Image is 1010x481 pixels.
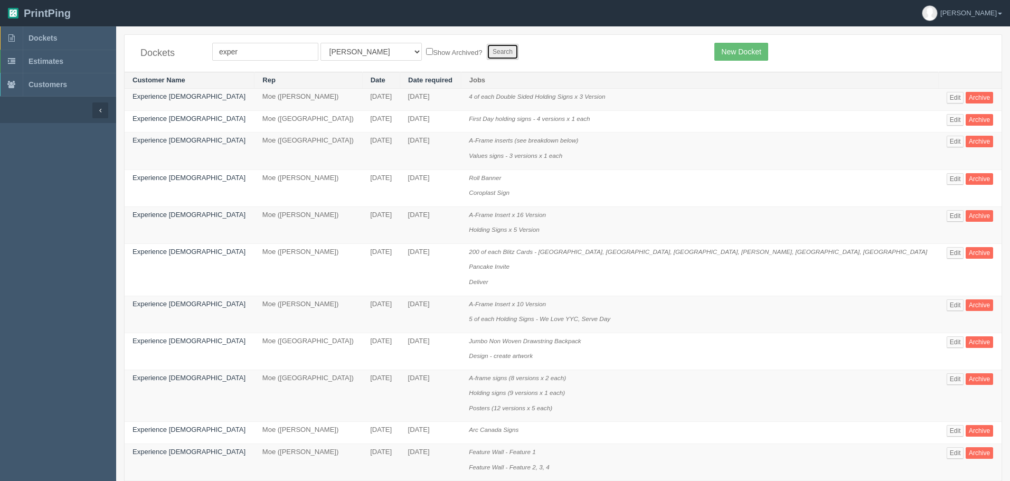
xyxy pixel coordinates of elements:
[254,333,362,370] td: Moe ([GEOGRAPHIC_DATA])
[400,333,461,370] td: [DATE]
[29,80,67,89] span: Customers
[254,110,362,133] td: Moe ([GEOGRAPHIC_DATA])
[133,448,246,456] a: Experience [DEMOGRAPHIC_DATA]
[966,114,993,126] a: Archive
[966,210,993,222] a: Archive
[947,336,964,348] a: Edit
[469,137,578,144] i: A-Frame inserts (see breakdown below)
[426,46,482,58] label: Show Archived?
[8,8,18,18] img: logo-3e63b451c926e2ac314895c53de4908e5d424f24456219fb08d385ab2e579770.png
[966,247,993,259] a: Archive
[254,444,362,481] td: Moe ([PERSON_NAME])
[469,464,549,470] i: Feature Wall - Feature 2, 3, 4
[362,422,400,444] td: [DATE]
[254,422,362,444] td: Moe ([PERSON_NAME])
[133,174,246,182] a: Experience [DEMOGRAPHIC_DATA]
[262,76,276,84] a: Rep
[400,296,461,333] td: [DATE]
[469,174,501,181] i: Roll Banner
[966,173,993,185] a: Archive
[469,278,488,285] i: Deliver
[469,448,535,455] i: Feature Wall - Feature 1
[400,89,461,111] td: [DATE]
[469,404,552,411] i: Posters (12 versions x 5 each)
[362,206,400,243] td: [DATE]
[714,43,768,61] a: New Docket
[469,152,562,159] i: Values signs - 3 versions x 1 each
[469,211,546,218] i: A-Frame Insert x 16 Version
[469,374,566,381] i: A-frame signs (8 versions x 2 each)
[133,248,246,256] a: Experience [DEMOGRAPHIC_DATA]
[371,76,385,84] a: Date
[254,206,362,243] td: Moe ([PERSON_NAME])
[469,300,546,307] i: A-Frame Insert x 10 Version
[140,48,196,59] h4: Dockets
[212,43,318,61] input: Customer Name
[469,263,509,270] i: Pancake Invite
[29,57,63,65] span: Estimates
[400,133,461,169] td: [DATE]
[469,337,581,344] i: Jumbo Non Woven Drawstring Backpack
[400,206,461,243] td: [DATE]
[487,44,518,60] input: Search
[947,136,964,147] a: Edit
[133,76,185,84] a: Customer Name
[133,374,246,382] a: Experience [DEMOGRAPHIC_DATA]
[362,133,400,169] td: [DATE]
[133,115,246,122] a: Experience [DEMOGRAPHIC_DATA]
[966,92,993,103] a: Archive
[400,169,461,206] td: [DATE]
[362,110,400,133] td: [DATE]
[469,115,590,122] i: First Day holding signs - 4 versions x 1 each
[922,6,937,21] img: avatar_default-7531ab5dedf162e01f1e0bb0964e6a185e93c5c22dfe317fb01d7f8cd2b1632c.jpg
[469,315,610,322] i: 5 of each Holding Signs - We Love YYC, Serve Day
[400,243,461,296] td: [DATE]
[133,300,246,308] a: Experience [DEMOGRAPHIC_DATA]
[400,110,461,133] td: [DATE]
[966,136,993,147] a: Archive
[947,373,964,385] a: Edit
[966,336,993,348] a: Archive
[408,76,452,84] a: Date required
[254,89,362,111] td: Moe ([PERSON_NAME])
[133,136,246,144] a: Experience [DEMOGRAPHIC_DATA]
[400,370,461,422] td: [DATE]
[469,93,605,100] i: 4 of each Double Sided Holding Signs x 3 Version
[469,226,539,233] i: Holding Signs x 5 Version
[947,247,964,259] a: Edit
[362,444,400,481] td: [DATE]
[469,389,565,396] i: Holding signs (9 versions x 1 each)
[362,296,400,333] td: [DATE]
[947,210,964,222] a: Edit
[362,370,400,422] td: [DATE]
[461,72,939,89] th: Jobs
[400,422,461,444] td: [DATE]
[469,248,927,255] i: 200 of each Blitz Cards - [GEOGRAPHIC_DATA], [GEOGRAPHIC_DATA], [GEOGRAPHIC_DATA], [PERSON_NAME],...
[29,34,57,42] span: Dockets
[966,299,993,311] a: Archive
[469,189,509,196] i: Coroplast Sign
[362,89,400,111] td: [DATE]
[947,447,964,459] a: Edit
[469,426,518,433] i: Arc Canada Signs
[254,243,362,296] td: Moe ([PERSON_NAME])
[966,447,993,459] a: Archive
[426,48,433,55] input: Show Archived?
[362,169,400,206] td: [DATE]
[133,92,246,100] a: Experience [DEMOGRAPHIC_DATA]
[947,425,964,437] a: Edit
[966,425,993,437] a: Archive
[362,243,400,296] td: [DATE]
[362,333,400,370] td: [DATE]
[400,444,461,481] td: [DATE]
[947,299,964,311] a: Edit
[947,92,964,103] a: Edit
[254,169,362,206] td: Moe ([PERSON_NAME])
[133,337,246,345] a: Experience [DEMOGRAPHIC_DATA]
[254,370,362,422] td: Moe ([GEOGRAPHIC_DATA])
[947,173,964,185] a: Edit
[966,373,993,385] a: Archive
[254,296,362,333] td: Moe ([PERSON_NAME])
[133,211,246,219] a: Experience [DEMOGRAPHIC_DATA]
[469,352,533,359] i: Design - create artwork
